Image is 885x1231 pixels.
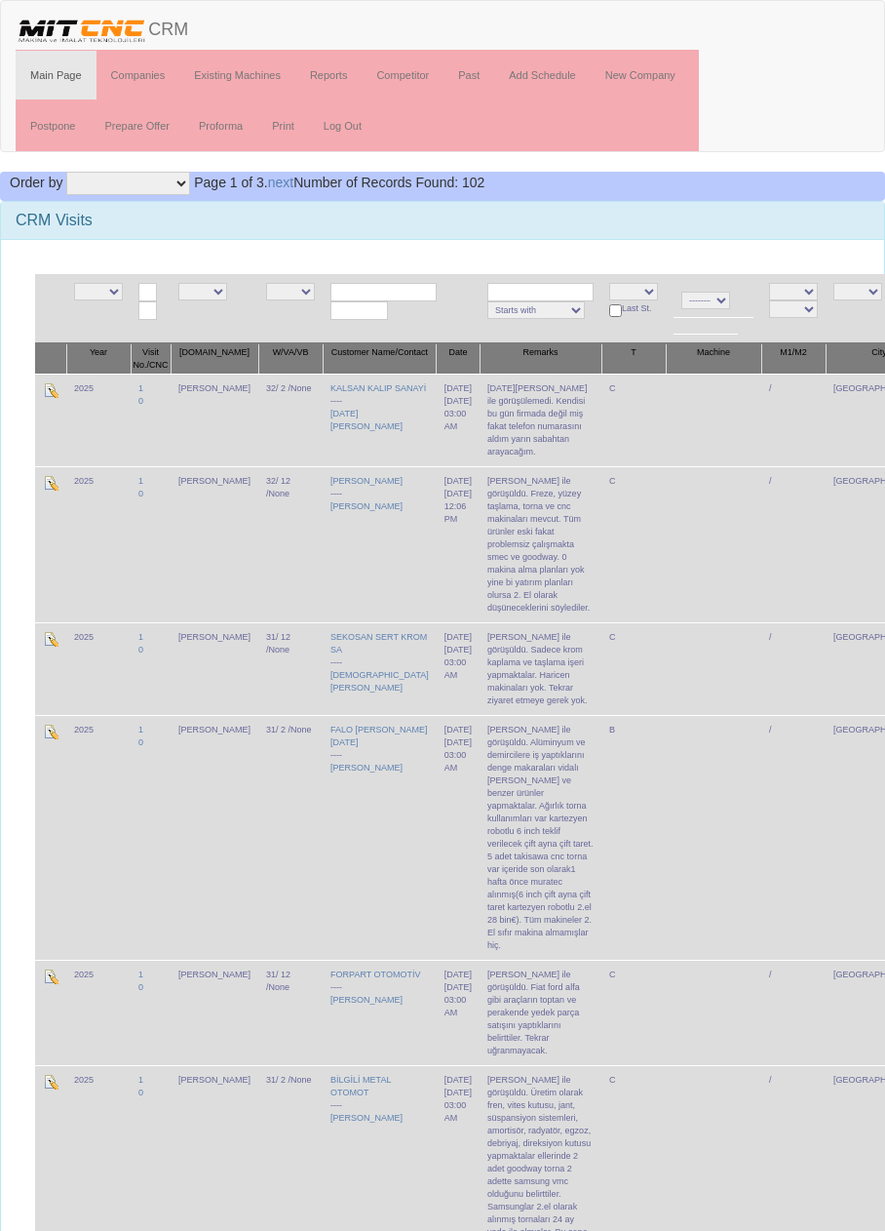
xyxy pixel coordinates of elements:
[444,488,472,526] div: [DATE] 12:06 PM
[66,622,131,715] td: 2025
[138,645,143,655] a: 0
[171,374,258,466] td: [PERSON_NAME]
[43,382,58,398] img: Edit
[323,622,437,715] td: ----
[444,736,472,774] div: [DATE] 03:00 AM
[323,715,437,960] td: ----
[444,644,472,682] div: [DATE] 03:00 AM
[66,960,131,1065] td: 2025
[258,622,323,715] td: 31/ 12 /None
[258,374,323,466] td: 32/ 2 /None
[138,970,143,979] a: 1
[330,670,429,693] a: [DEMOGRAPHIC_DATA][PERSON_NAME]
[761,622,826,715] td: /
[761,466,826,622] td: /
[66,343,131,375] th: Year
[437,960,480,1065] td: [DATE]
[444,981,472,1019] div: [DATE] 03:00 AM
[591,51,690,99] a: New Company
[601,374,666,466] td: C
[66,374,131,466] td: 2025
[437,715,480,960] td: [DATE]
[16,212,869,229] h3: CRM Visits
[330,383,426,393] a: KALSAN KALIP SANAYİ
[171,466,258,622] td: [PERSON_NAME]
[330,476,403,486] a: [PERSON_NAME]
[257,101,309,150] a: Print
[480,622,601,715] td: [PERSON_NAME] ile görüşüldü. Sadece krom kaplama ve taşlama işeri yapmaktalar. Haricen makinaları...
[138,489,143,498] a: 0
[171,715,258,960] td: [PERSON_NAME]
[437,374,480,466] td: [DATE]
[330,501,403,511] a: [PERSON_NAME]
[43,724,58,739] img: Edit
[268,175,293,190] a: next
[138,725,143,735] a: 1
[258,960,323,1065] td: 31/ 12 /None
[66,715,131,960] td: 2025
[480,960,601,1065] td: [PERSON_NAME] ile görüşüldü. Fiat ford alfa gibi araçların toptan ve perakende yedek parça satışı...
[138,1075,143,1085] a: 1
[309,101,376,150] a: Log Out
[437,466,480,622] td: [DATE]
[666,343,761,375] th: Machine
[323,374,437,466] td: ----
[330,1113,403,1123] a: [PERSON_NAME]
[16,101,90,150] a: Postpone
[601,343,666,375] th: T
[66,466,131,622] td: 2025
[761,343,826,375] th: M1/M2
[444,395,472,433] div: [DATE] 03:00 AM
[184,101,257,150] a: Proforma
[43,631,58,647] img: Edit
[194,175,268,190] span: Page 1 of 3.
[480,374,601,466] td: [DATE][PERSON_NAME] ile görüşülemedi. Kendisi bu gün firmada değil miş fakat telefon numarasını a...
[138,383,143,393] a: 1
[761,374,826,466] td: /
[601,622,666,715] td: C
[171,622,258,715] td: [PERSON_NAME]
[601,274,666,343] td: Last St.
[258,343,323,375] th: W/VA/VB
[323,960,437,1065] td: ----
[480,466,601,622] td: [PERSON_NAME] ile görüşüldü. Freze, yüzey taşlama, torna ve cnc makinaları mevcut. Tüm ürünler es...
[171,960,258,1065] td: [PERSON_NAME]
[171,343,258,375] th: [DOMAIN_NAME]
[330,763,403,773] a: [PERSON_NAME]
[138,396,143,406] a: 0
[43,475,58,491] img: Edit
[194,175,484,190] span: Number of Records Found: 102
[138,476,143,486] a: 1
[761,960,826,1065] td: /
[138,632,143,642] a: 1
[437,622,480,715] td: [DATE]
[96,51,180,99] a: Companies
[443,51,494,99] a: Past
[480,715,601,960] td: [PERSON_NAME] ile görüşüldü. Alüminyum ve demircilere iş yaptıklarını denge makaraları vidalı [PE...
[179,51,295,99] a: Existing Machines
[16,16,148,45] img: header.png
[761,715,826,960] td: /
[330,970,420,979] a: FORPART OTOMOTİV
[437,343,480,375] th: Date
[43,969,58,984] img: Edit
[323,343,437,375] th: Customer Name/Contact
[138,982,143,992] a: 0
[258,715,323,960] td: 31/ 2 /None
[16,51,96,99] a: Main Page
[1,1,203,50] a: CRM
[330,1075,391,1097] a: BİLGİLİ METAL OTOMOT
[330,995,403,1005] a: [PERSON_NAME]
[480,343,601,375] th: Remarks
[444,1087,472,1125] div: [DATE] 03:00 AM
[601,960,666,1065] td: C
[138,737,143,747] a: 0
[330,725,428,747] a: FALO [PERSON_NAME][DATE]
[330,632,427,655] a: SEKOSAN SERT KROM SA
[330,409,403,431] a: [DATE][PERSON_NAME]
[323,466,437,622] td: ----
[43,1074,58,1090] img: Edit
[90,101,183,150] a: Prepare Offer
[295,51,363,99] a: Reports
[131,343,171,375] th: Visit No./CNC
